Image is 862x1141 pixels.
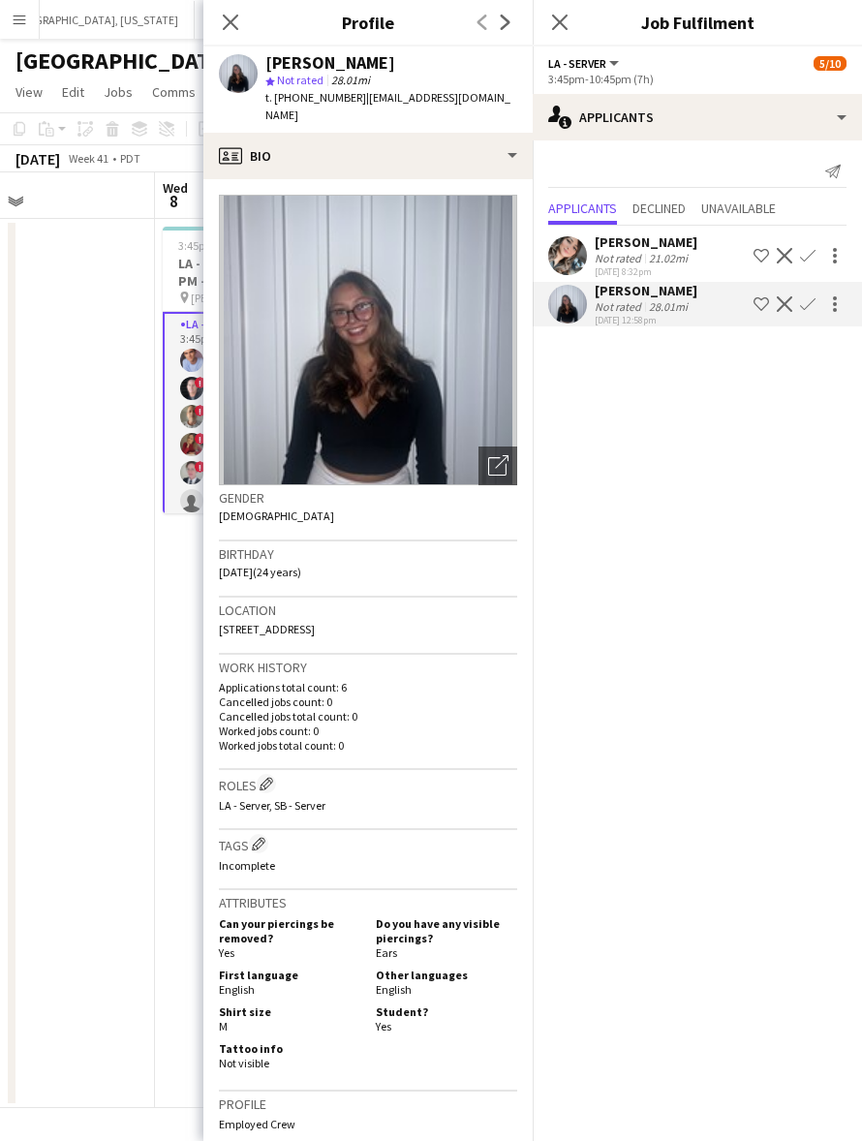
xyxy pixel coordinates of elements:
[54,79,92,105] a: Edit
[219,798,325,813] span: LA - Server, SB - Server
[595,299,645,314] div: Not rated
[548,201,617,215] span: Applicants
[219,916,360,945] h5: Can your piercings be removed?
[15,149,60,169] div: [DATE]
[203,10,533,35] h3: Profile
[195,461,206,473] span: !
[595,282,697,299] div: [PERSON_NAME]
[548,56,622,71] button: LA - Server
[548,72,847,86] div: 3:45pm-10:45pm (7h)
[163,179,188,197] span: Wed
[376,916,517,945] h5: Do you have any visible piercings?
[219,724,517,738] p: Worked jobs count: 0
[376,945,397,960] span: Ears
[219,659,517,676] h3: Work history
[701,201,776,215] span: Unavailable
[533,10,862,35] h3: Job Fulfilment
[219,982,255,997] span: English
[163,227,380,513] app-job-card: 3:45pm-10:45pm (7h)5/10LA - [PERSON_NAME] Club - PM - [DATE] [PERSON_NAME] Club1 RoleLA - Server7...
[219,1056,269,1070] span: Not visible
[219,622,315,636] span: [STREET_ADDRESS]
[152,83,196,101] span: Comms
[327,73,374,87] span: 28.01mi
[219,968,360,982] h5: First language
[595,314,697,326] div: [DATE] 12:58pm
[219,1004,360,1019] h5: Shirt size
[645,299,692,314] div: 28.01mi
[219,738,517,753] p: Worked jobs total count: 0
[219,195,517,485] img: Crew avatar or photo
[814,56,847,71] span: 5/10
[219,774,517,794] h3: Roles
[548,56,606,71] span: LA - Server
[8,79,50,105] a: View
[376,1004,517,1019] h5: Student?
[219,694,517,709] p: Cancelled jobs count: 0
[219,1019,228,1033] span: M
[203,133,533,179] div: Bio
[163,312,380,634] app-card-role: LA - Server7I2A5/103:45pm-10:45pm (7h)[PERSON_NAME]![PERSON_NAME]![PERSON_NAME]![PERSON_NAME]![PE...
[219,858,517,873] p: Incomplete
[595,251,645,265] div: Not rated
[265,90,366,105] span: t. [PHONE_NUMBER]
[178,238,284,253] span: 3:45pm-10:45pm (7h)
[645,251,692,265] div: 21.02mi
[219,565,301,579] span: [DATE] (24 years)
[376,968,517,982] h5: Other languages
[163,255,380,290] h3: LA - [PERSON_NAME] Club - PM - [DATE]
[219,1041,360,1056] h5: Tattoo info
[219,601,517,619] h3: Location
[478,447,517,485] div: Open photos pop-in
[96,79,140,105] a: Jobs
[219,1117,517,1131] p: Employed Crew
[219,1095,517,1113] h3: Profile
[104,83,133,101] span: Jobs
[195,1,396,39] button: [GEOGRAPHIC_DATA], [US_STATE]
[195,377,206,388] span: !
[265,90,510,122] span: | [EMAIL_ADDRESS][DOMAIN_NAME]
[219,545,517,563] h3: Birthday
[277,73,323,87] span: Not rated
[219,509,334,523] span: [DEMOGRAPHIC_DATA]
[195,405,206,416] span: !
[376,1019,391,1033] span: Yes
[595,265,697,278] div: [DATE] 8:32pm
[62,83,84,101] span: Edit
[632,201,686,215] span: Declined
[120,151,140,166] div: PDT
[219,945,234,960] span: Yes
[64,151,112,166] span: Week 41
[219,834,517,854] h3: Tags
[191,291,297,305] span: [PERSON_NAME] Club
[219,894,517,911] h3: Attributes
[533,94,862,140] div: Applicants
[15,46,459,76] h1: [GEOGRAPHIC_DATA], [GEOGRAPHIC_DATA]
[219,680,517,694] p: Applications total count: 6
[195,433,206,445] span: !
[144,79,203,105] a: Comms
[160,190,188,212] span: 8
[376,982,412,997] span: English
[219,709,517,724] p: Cancelled jobs total count: 0
[219,489,517,507] h3: Gender
[265,54,395,72] div: [PERSON_NAME]
[595,233,697,251] div: [PERSON_NAME]
[15,83,43,101] span: View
